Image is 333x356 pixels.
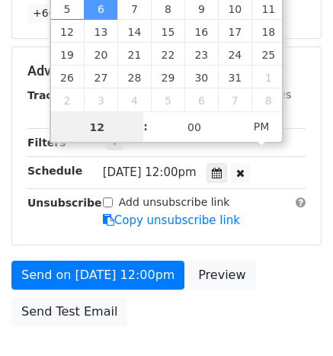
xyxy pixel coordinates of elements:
span: November 5, 2025 [151,88,184,111]
span: October 14, 2025 [117,20,151,43]
span: Click to toggle [241,111,283,142]
span: October 19, 2025 [51,43,85,66]
span: [DATE] 12:00pm [103,165,197,179]
span: October 25, 2025 [251,43,285,66]
span: October 27, 2025 [84,66,117,88]
a: +66 more [27,4,91,23]
span: October 21, 2025 [117,43,151,66]
a: Preview [188,261,255,290]
span: November 3, 2025 [84,88,117,111]
span: October 22, 2025 [151,43,184,66]
strong: Filters [27,136,66,149]
span: October 24, 2025 [218,43,251,66]
strong: Unsubscribe [27,197,102,209]
strong: Tracking [27,89,78,101]
span: November 7, 2025 [218,88,251,111]
span: October 12, 2025 [51,20,85,43]
a: Send Test Email [11,297,127,326]
strong: Schedule [27,165,82,177]
span: October 13, 2025 [84,20,117,43]
input: Hour [51,112,144,143]
span: October 17, 2025 [218,20,251,43]
span: November 4, 2025 [117,88,151,111]
input: Minute [148,112,241,143]
a: Copy unsubscribe link [103,213,240,227]
span: October 20, 2025 [84,43,117,66]
iframe: Chat Widget [257,283,333,356]
span: October 30, 2025 [184,66,218,88]
span: October 31, 2025 [218,66,251,88]
span: October 23, 2025 [184,43,218,66]
label: Add unsubscribe link [119,194,230,210]
span: October 26, 2025 [51,66,85,88]
span: November 1, 2025 [251,66,285,88]
span: : [143,111,148,142]
span: November 6, 2025 [184,88,218,111]
span: November 8, 2025 [251,88,285,111]
h5: Advanced [27,63,306,79]
span: November 2, 2025 [51,88,85,111]
span: October 28, 2025 [117,66,151,88]
span: October 29, 2025 [151,66,184,88]
span: October 18, 2025 [251,20,285,43]
a: Send on [DATE] 12:00pm [11,261,184,290]
span: October 16, 2025 [184,20,218,43]
span: October 15, 2025 [151,20,184,43]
